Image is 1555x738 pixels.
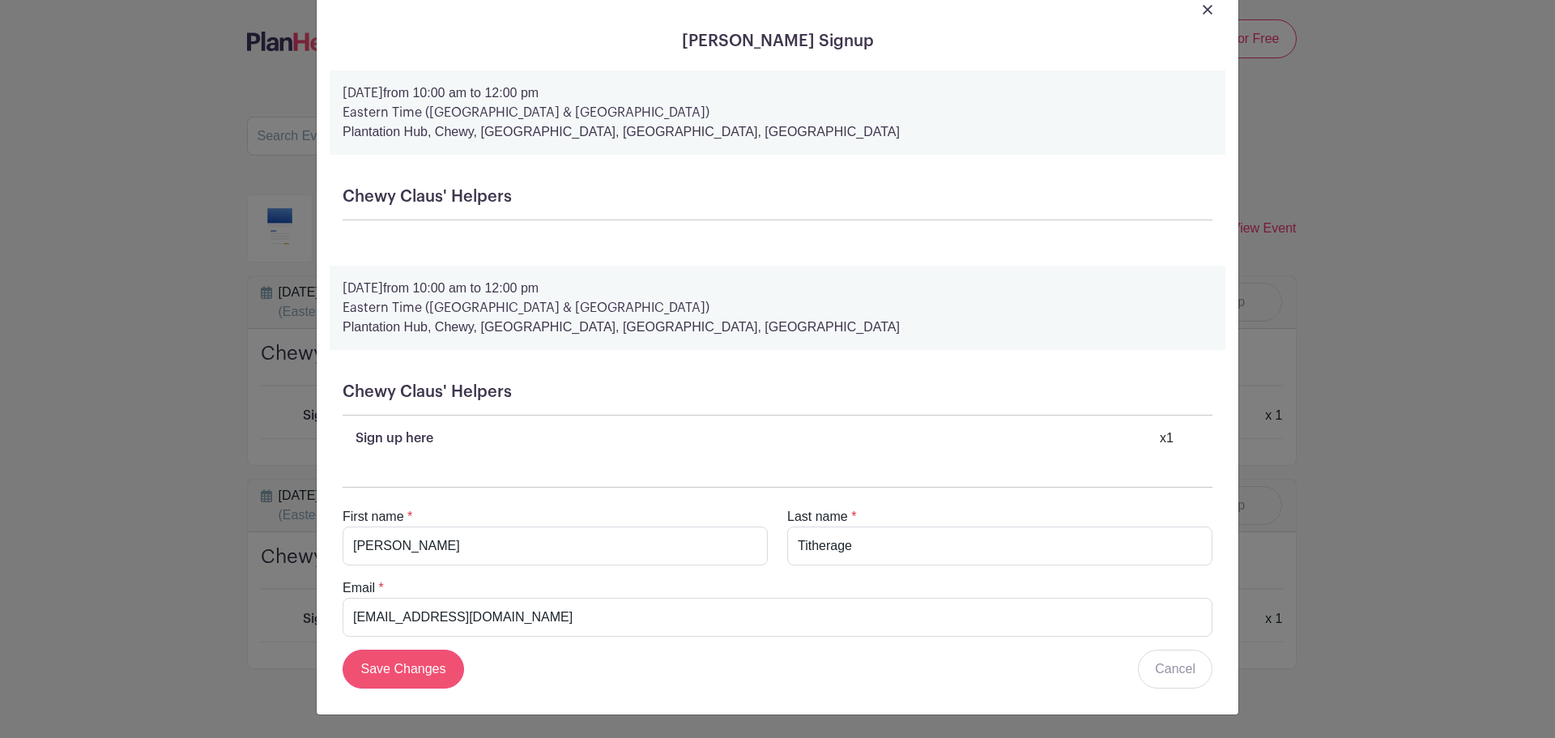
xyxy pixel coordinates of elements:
input: Save Changes [343,650,464,689]
h5: Chewy Claus' Helpers [343,187,1212,207]
strong: [DATE] [343,282,383,295]
span: x [1160,431,1166,445]
div: 1 [1160,429,1174,448]
strong: Eastern Time ([GEOGRAPHIC_DATA] & [GEOGRAPHIC_DATA]) [343,106,709,119]
p: from 10:00 am to 12:00 pm [343,279,1212,298]
strong: Eastern Time ([GEOGRAPHIC_DATA] & [GEOGRAPHIC_DATA]) [343,301,709,314]
h5: [PERSON_NAME] Signup [330,32,1225,51]
p: Sign up here [356,429,433,448]
img: close_button-5f87c8562297e5c2d7936805f587ecaba9071eb48480494691a3f1689db116b3.svg [1203,5,1212,15]
strong: [DATE] [343,87,383,100]
h5: Chewy Claus' Helpers [343,382,1212,402]
label: Email [343,578,375,598]
p: Plantation Hub, Chewy, [GEOGRAPHIC_DATA], [GEOGRAPHIC_DATA], [GEOGRAPHIC_DATA] [343,122,1212,142]
p: from 10:00 am to 12:00 pm [343,83,1212,103]
p: Plantation Hub, Chewy, [GEOGRAPHIC_DATA], [GEOGRAPHIC_DATA], [GEOGRAPHIC_DATA] [343,318,1212,337]
label: First name [343,507,404,527]
label: Last name [787,507,848,527]
a: Cancel [1138,650,1212,689]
